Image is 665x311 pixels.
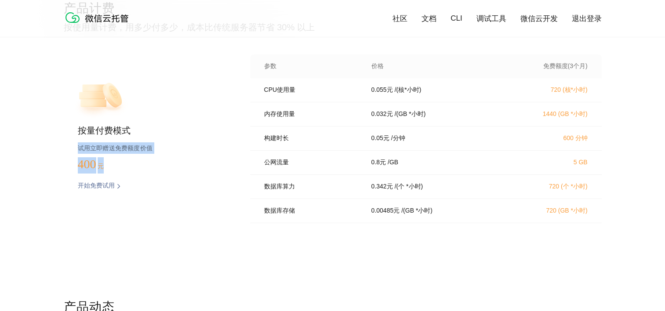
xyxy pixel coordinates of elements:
[395,183,423,191] p: / (个 *小时)
[395,86,422,94] p: / (核*小时)
[78,142,222,154] p: 试用立即赠送免费额度价值
[451,14,462,23] a: CLI
[371,207,400,215] p: 0.00485 元
[371,86,393,94] p: 0.055 元
[371,110,393,118] p: 0.032 元
[572,14,602,24] a: 退出登录
[264,86,359,94] p: CPU使用量
[388,159,398,166] p: / GB
[520,14,558,24] a: 微信云开发
[510,183,588,191] p: 720 (个 *小时)
[264,62,359,70] p: 参数
[401,207,432,215] p: / (GB *小时)
[510,86,588,94] p: 720 (核*小时)
[391,134,405,142] p: / 分钟
[510,207,588,215] p: 720 (GB *小时)
[264,183,359,191] p: 数据库算力
[264,207,359,215] p: 数据库存储
[264,134,359,142] p: 构建时长
[395,110,426,118] p: / (GB *小时)
[98,163,104,170] span: 元
[264,110,359,118] p: 内存使用量
[64,20,134,28] a: 微信云托管
[510,62,588,70] p: 免费额度(3个月)
[78,125,222,137] p: 按量付费模式
[510,110,588,118] p: 1440 (GB *小时)
[64,9,134,26] img: 微信云托管
[78,182,115,191] p: 开始免费试用
[510,159,588,166] p: 5 GB
[476,14,506,24] a: 调试工具
[78,157,122,171] p: 400
[371,183,393,191] p: 0.342 元
[510,134,588,142] p: 600 分钟
[264,159,359,166] p: 公网流量
[422,14,436,24] a: 文档
[392,14,407,24] a: 社区
[371,62,384,70] p: 价格
[371,159,386,166] p: 0.8 元
[371,134,389,142] p: 0.05 元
